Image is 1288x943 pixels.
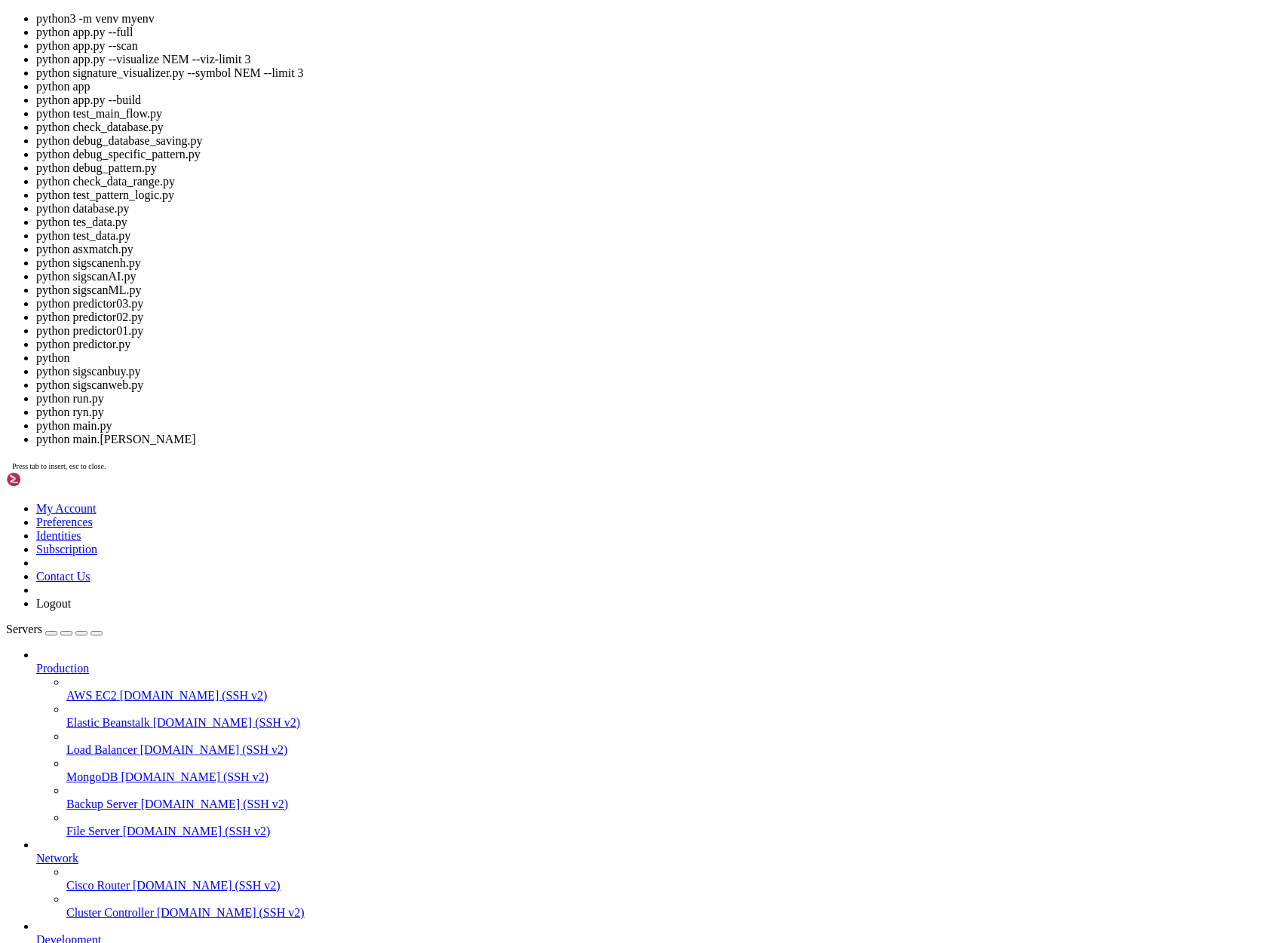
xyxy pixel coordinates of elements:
[153,716,301,729] span: [DOMAIN_NAME] (SSH v2)
[66,798,138,810] span: Backup Server
[6,131,1091,144] x-row: Memory usage: 37%
[66,675,1282,703] li: AWS EC2 [DOMAIN_NAME] (SSH v2)
[169,458,235,470] span: ~/ProjectML
[66,892,1282,920] li: Cluster Controller [DOMAIN_NAME] (SSH v2)
[36,365,1282,378] li: python sigscanbuy.py
[36,406,1282,419] li: python ryn.py
[36,378,1282,392] li: python sigscanweb.py
[6,119,1091,132] x-row: Usage of /: 31.9% of 76.45GB
[36,392,1282,406] li: python run.py
[66,743,137,756] span: Load Balancer
[6,282,1091,295] x-row: Expanded Security Maintenance for Applications is not enabled.
[66,825,1282,838] a: File Server [DOMAIN_NAME] (SSH v2)
[6,106,1091,119] x-row: System load: 0.05
[36,93,1282,107] li: python app.py --build
[36,270,1282,283] li: python sigscanAI.py
[36,662,1282,675] a: Production
[6,344,1091,357] x-row: Enable ESM Apps to receive additional future security updates.
[6,445,121,457] span: ubuntu@vps-d35ccc65
[127,445,193,457] span: ~/ProjectML
[6,432,121,444] span: ubuntu@vps-d35ccc65
[36,283,1282,297] li: python sigscanML.py
[6,257,1091,270] x-row: [URL][DOMAIN_NAME]
[6,357,1091,370] x-row: See [URL][DOMAIN_NAME] or run: sudo pro status
[6,420,121,432] span: ubuntu@vps-d35ccc65
[6,320,1091,332] x-row: To see these additional updates run: apt list --upgradable
[66,879,1282,892] a: Cisco Router [DOMAIN_NAME] (SSH v2)
[36,26,1282,39] li: python app.py --full
[36,229,1282,243] li: python test_data.py
[36,148,1282,161] li: python debug_specific_pattern.py
[66,784,1282,811] li: Backup Server [DOMAIN_NAME] (SSH v2)
[36,134,1282,148] li: python debug_database_saving.py
[36,648,1282,838] li: Production
[6,407,1091,420] x-row: : $ cd ProjectML
[66,689,117,702] span: AWS EC2
[6,231,1091,244] x-row: just raised the bar for easy, resilient and secure K8s cluster deployment.
[36,107,1282,121] li: python test_main_flow.py
[6,144,1091,157] x-row: Swap usage: 0%
[36,188,1282,202] li: python test_pattern_logic.py
[66,906,1282,920] a: Cluster Controller [DOMAIN_NAME] (SSH v2)
[36,597,71,610] a: Logout
[36,243,1282,256] li: python asxmatch.py
[120,689,268,702] span: [DOMAIN_NAME] (SSH v2)
[36,311,1282,324] li: python predictor02.py
[141,798,289,810] span: [DOMAIN_NAME] (SSH v2)
[6,219,1091,232] x-row: * Strictly confined Kubernetes makes edge and IoT secure. Learn how MicroK8s
[6,194,1091,207] x-row: IPv6 address for ens3: [TECHNICAL_ID]
[127,407,133,419] span: ~
[6,307,1091,320] x-row: 4 updates can be applied immediately.
[66,798,1282,811] a: Backup Server [DOMAIN_NAME] (SSH v2)
[66,757,1282,784] li: MongoDB [DOMAIN_NAME] (SSH v2)
[305,458,311,470] div: (47, 36)
[36,338,1282,351] li: python predictor.py
[66,770,1282,784] a: MongoDB [DOMAIN_NAME] (SSH v2)
[36,175,1282,188] li: python check_data_range.py
[36,256,1282,270] li: python sigscanenh.py
[36,80,1282,93] li: python app
[6,6,1091,19] x-row: Welcome to Ubuntu 24.04.3 LTS (GNU/Linux 6.8.0-79-generic x86_64)
[6,169,1091,182] x-row: Users logged in: 1
[6,44,1091,57] x-row: * Management: [URL][DOMAIN_NAME]
[6,458,1091,470] x-row: (myenv) : $ python
[36,852,1282,865] a: Network
[36,570,90,583] a: Contact Us
[6,182,1091,194] x-row: IPv4 address for ens3: [TECHNICAL_ID]
[36,202,1282,216] li: python database.py
[66,770,118,783] span: MongoDB
[36,543,97,556] a: Subscription
[6,81,1091,94] x-row: System information as of [DATE]
[6,407,121,419] span: ubuntu@vps-d35ccc65
[36,529,81,542] a: Identities
[36,419,1282,433] li: python main.py
[36,297,1282,311] li: python predictor03.py
[36,216,1282,229] li: python tes_data.py
[127,420,193,432] span: ~/ProjectML
[140,743,288,756] span: [DOMAIN_NAME] (SSH v2)
[36,53,1282,66] li: python app.py --visualize NEM --viz-limit 3
[133,879,281,892] span: [DOMAIN_NAME] (SSH v2)
[48,458,163,470] span: ubuntu@vps-d35ccc65
[36,39,1282,53] li: python app.py --scan
[66,865,1282,892] li: Cisco Router [DOMAIN_NAME] (SSH v2)
[6,623,42,635] span: Servers
[36,516,93,528] a: Preferences
[6,420,1091,433] x-row: : $ vi data_processor.py
[157,906,305,919] span: [DOMAIN_NAME] (SSH v2)
[36,838,1282,920] li: Network
[6,472,93,487] img: Shellngn
[36,662,89,675] span: Production
[66,716,150,729] span: Elastic Beanstalk
[66,716,1282,730] a: Elastic Beanstalk [DOMAIN_NAME] (SSH v2)
[66,689,1282,703] a: AWS EC2 [DOMAIN_NAME] (SSH v2)
[66,703,1282,730] li: Elastic Beanstalk [DOMAIN_NAME] (SSH v2)
[6,31,1091,44] x-row: * Documentation: [URL][DOMAIN_NAME]
[36,12,1282,26] li: python3 -m venv myenv
[36,351,1282,365] li: python
[66,811,1282,838] li: File Server [DOMAIN_NAME] (SSH v2)
[36,852,78,865] span: Network
[6,57,1091,69] x-row: * Support: [URL][DOMAIN_NAME]
[6,445,1091,458] x-row: : $ source myenv/bin/activate
[36,433,1282,446] li: python main.[PERSON_NAME]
